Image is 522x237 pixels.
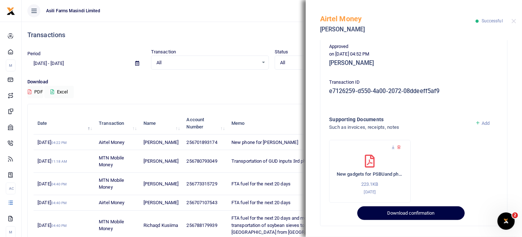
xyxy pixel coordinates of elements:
[44,86,74,98] button: Excel
[37,223,67,228] span: [DATE]
[143,181,178,186] span: [PERSON_NAME]
[357,206,464,220] button: Download confirmation
[329,115,469,123] h4: Supporting Documents
[512,19,516,23] button: Close
[37,140,67,145] span: [DATE]
[151,48,176,56] label: Transaction
[143,200,178,205] span: [PERSON_NAME]
[27,50,41,57] label: Period
[337,171,403,177] h6: New gadgets for PSBUand phone for Baluku, bike and tuk tuk service
[143,140,178,145] span: [PERSON_NAME]
[329,123,469,131] h4: Such as invoices, receipts, notes
[231,200,291,205] span: FTA fuel for the next 20 days
[99,140,124,145] span: Airtel Money
[231,158,314,164] span: Transportation of GUD inputs 3rd phase
[512,212,518,218] span: 2
[51,224,67,228] small: 04:40 PM
[140,112,183,135] th: Name: activate to sort column ascending
[143,158,178,164] span: [PERSON_NAME]
[329,140,411,203] div: New gadgets for PSBUand phone for Baluku, bike and tuk tuk service
[227,112,350,135] th: Memo: activate to sort column ascending
[231,140,298,145] span: New phone for [PERSON_NAME]
[231,215,333,235] span: FTA fuel for the next 20 days and money for transportation of soybean sieves to [GEOGRAPHIC_DATA]...
[99,155,124,168] span: MTN Mobile Money
[187,140,217,145] span: 256701893174
[187,200,217,205] span: 256707107543
[280,59,382,66] span: All
[329,79,499,86] p: Transaction ID
[95,112,140,135] th: Transaction: activate to sort column ascending
[27,78,516,86] p: Download
[51,182,67,186] small: 04:40 PM
[51,201,67,205] small: 04:40 PM
[6,7,15,16] img: logo-small
[37,181,67,186] span: [DATE]
[99,200,124,205] span: Airtel Money
[143,223,178,228] span: Richaqd Kusiima
[99,177,124,190] span: MTN Mobile Money
[182,112,227,135] th: Account Number: activate to sort column ascending
[187,181,217,186] span: 256773315729
[329,43,499,51] p: Approved
[482,120,490,126] span: Add
[329,51,499,58] p: on [DATE] 04:52 PM
[497,212,515,230] iframe: Intercom live chat
[43,8,103,14] span: Asili Farms Masindi Limited
[37,158,67,164] span: [DATE]
[99,219,124,232] span: MTN Mobile Money
[482,18,503,23] span: Successful
[37,200,67,205] span: [DATE]
[6,60,16,71] li: M
[320,26,476,33] h5: [PERSON_NAME]
[27,57,129,70] input: select period
[337,181,403,188] p: 223.1KB
[231,181,291,186] span: FTA fuel for the next 20 days
[6,8,15,13] a: logo-small logo-large logo-large
[329,88,499,95] h5: e7126259-d550-4a00-2072-08ddeeff5af9
[475,120,490,126] a: Add
[51,159,67,163] small: 11:18 AM
[156,59,258,66] span: All
[187,223,217,228] span: 256788179939
[320,14,476,23] h5: Airtel Money
[187,158,217,164] span: 256780793049
[6,183,16,194] li: Ac
[51,141,67,145] small: 04:22 PM
[329,60,499,67] h5: [PERSON_NAME]
[27,86,43,98] button: PDF
[27,31,516,39] h4: Transactions
[275,48,288,56] label: Status
[34,112,95,135] th: Date: activate to sort column descending
[364,189,376,194] small: [DATE]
